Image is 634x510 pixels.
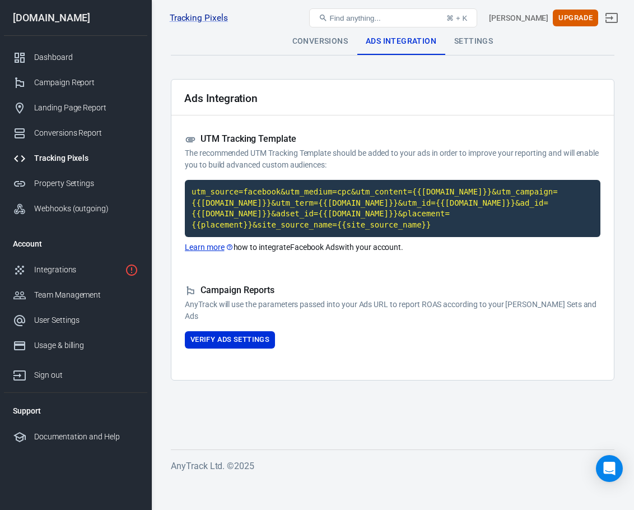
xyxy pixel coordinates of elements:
div: ⌘ + K [446,14,467,22]
code: Click to copy [185,180,600,237]
a: Property Settings [4,171,147,196]
h2: Ads Integration [184,92,258,104]
div: Property Settings [34,178,138,189]
div: Tracking Pixels [34,152,138,164]
a: Usage & billing [4,333,147,358]
div: Usage & billing [34,340,138,351]
svg: 1 networks not verified yet [125,263,138,277]
a: Campaign Report [4,70,147,95]
p: AnyTrack will use the parameters passed into your Ads URL to report ROAS according to your [PERSO... [185,299,600,322]
a: Sign out [4,358,147,388]
h5: UTM Tracking Template [185,133,600,145]
div: User Settings [34,314,138,326]
div: Campaign Report [34,77,138,89]
a: Conversions Report [4,120,147,146]
div: Settings [445,28,502,55]
li: Support [4,397,147,424]
div: Team Management [34,289,138,301]
a: Integrations [4,257,147,282]
a: Landing Page Report [4,95,147,120]
a: Webhooks (outgoing) [4,196,147,221]
div: Ads Integration [357,28,445,55]
div: Landing Page Report [34,102,138,114]
div: Webhooks (outgoing) [34,203,138,215]
button: Upgrade [553,10,598,27]
p: how to integrate Facebook Ads with your account. [185,242,600,253]
a: Learn more [185,242,234,253]
div: Conversions Report [34,127,138,139]
div: Conversions [283,28,357,55]
span: Find anything... [330,14,381,22]
button: Verify Ads Settings [185,331,275,349]
a: Tracking Pixels [170,12,228,24]
p: The recommended UTM Tracking Template should be added to your ads in order to improve your report... [185,147,600,171]
div: Integrations [34,264,120,276]
li: Account [4,230,147,257]
button: Find anything...⌘ + K [309,8,477,27]
div: Documentation and Help [34,431,138,443]
a: Tracking Pixels [4,146,147,171]
a: Sign out [598,4,625,31]
a: Dashboard [4,45,147,70]
h6: AnyTrack Ltd. © 2025 [171,459,614,473]
div: Account id: j9Cy1dVm [489,12,548,24]
a: Team Management [4,282,147,308]
h5: Campaign Reports [185,285,600,296]
div: [DOMAIN_NAME] [4,13,147,23]
div: Sign out [34,369,138,381]
div: Open Intercom Messenger [596,455,623,482]
a: User Settings [4,308,147,333]
div: Dashboard [34,52,138,63]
